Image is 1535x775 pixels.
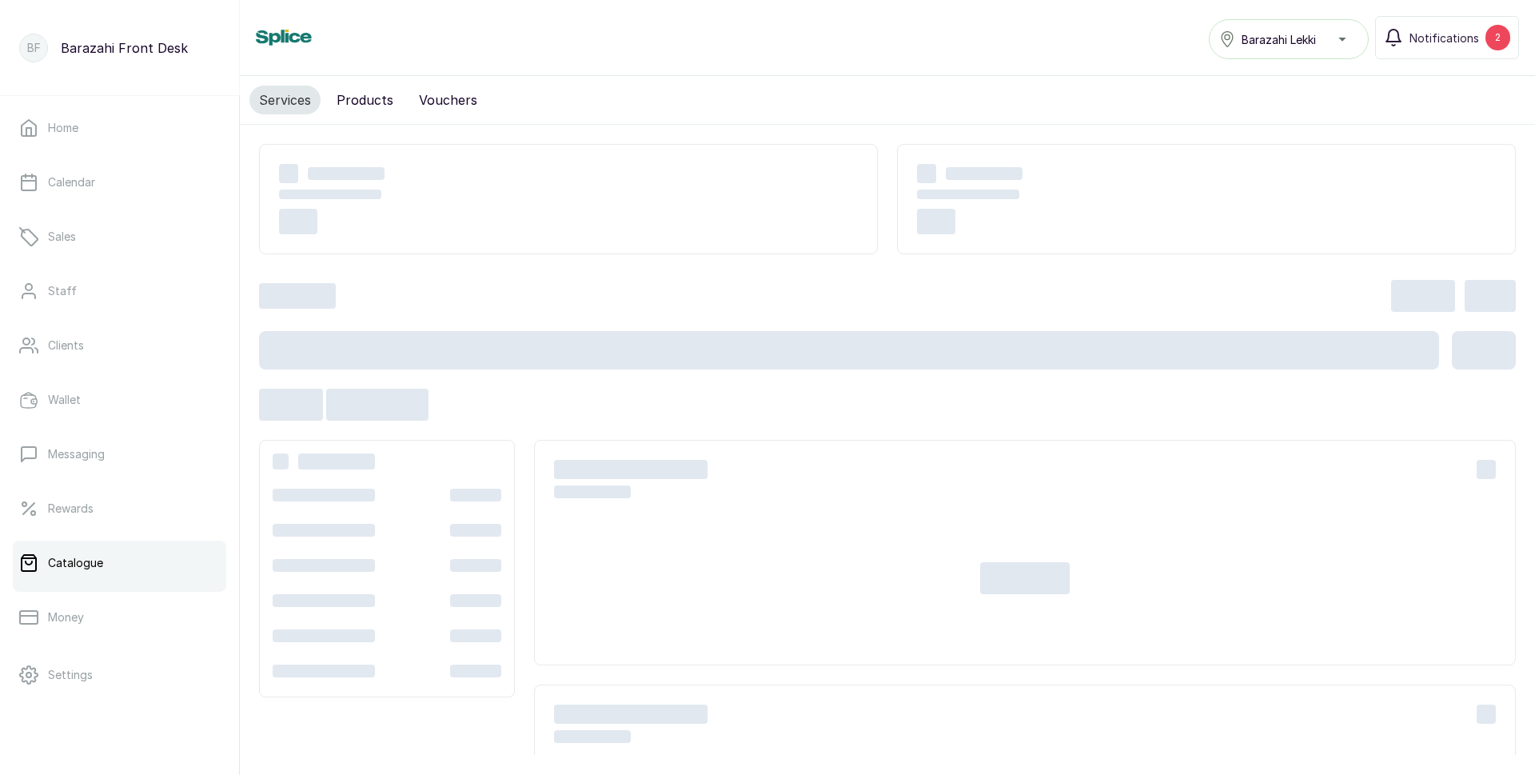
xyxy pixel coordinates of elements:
[48,283,77,299] p: Staff
[48,609,84,625] p: Money
[13,707,226,752] a: Support
[48,667,93,683] p: Settings
[13,432,226,477] a: Messaging
[249,86,321,114] button: Services
[1209,19,1369,59] button: Barazahi Lekki
[48,229,76,245] p: Sales
[48,392,81,408] p: Wallet
[48,501,94,517] p: Rewards
[48,446,105,462] p: Messaging
[48,338,84,354] p: Clients
[1242,31,1316,48] span: Barazahi Lekki
[13,486,226,531] a: Rewards
[1485,25,1510,50] div: 2
[13,541,226,585] a: Catalogue
[48,120,78,136] p: Home
[61,38,188,58] p: Barazahi Front Desk
[409,86,487,114] button: Vouchers
[13,323,226,368] a: Clients
[27,40,41,56] p: BF
[13,595,226,640] a: Money
[1409,30,1479,46] span: Notifications
[1375,16,1519,59] button: Notifications2
[13,214,226,259] a: Sales
[13,269,226,314] a: Staff
[327,86,403,114] button: Products
[13,378,226,422] a: Wallet
[13,106,226,150] a: Home
[48,174,95,190] p: Calendar
[48,555,103,571] p: Catalogue
[13,653,226,697] a: Settings
[13,160,226,205] a: Calendar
